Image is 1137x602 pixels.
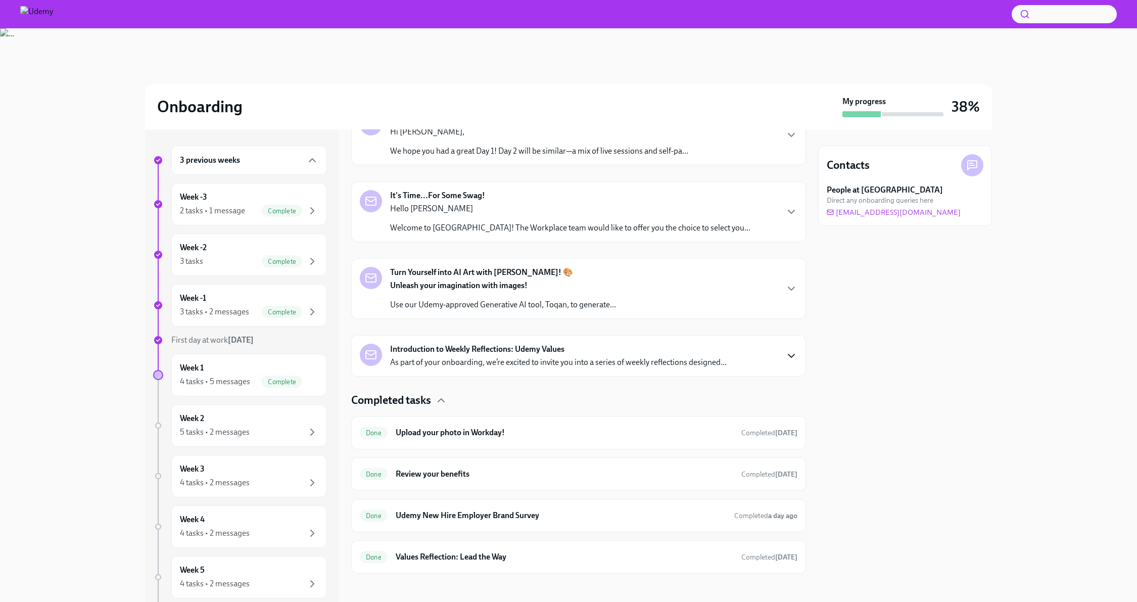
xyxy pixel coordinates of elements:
h4: Completed tasks [351,393,431,408]
h6: Upload your photo in Workday! [396,427,733,438]
a: DoneUpload your photo in Workday!Completed[DATE] [360,425,797,441]
strong: It's Time...For Some Swag! [390,190,485,201]
a: Week 54 tasks • 2 messages [153,556,327,598]
a: Week 25 tasks • 2 messages [153,404,327,447]
span: Completed [741,553,797,562]
a: Week -32 tasks • 1 messageComplete [153,183,327,225]
strong: Turn Yourself into AI Art with [PERSON_NAME]! 🎨 [390,267,573,278]
h6: Week -2 [180,242,207,253]
p: We hope you had a great Day 1! Day 2 will be similar—a mix of live sessions and self-pa... [390,146,688,157]
h6: Values Reflection: Lead the Way [396,551,733,563]
span: August 13th, 2025 10:40 [734,511,797,521]
a: Week 14 tasks • 5 messagesComplete [153,354,327,396]
h6: Week -3 [180,192,207,203]
span: August 15th, 2025 09:49 [741,552,797,562]
strong: My progress [842,96,886,107]
h6: Week 4 [180,514,205,525]
div: 5 tasks • 2 messages [180,427,250,438]
span: August 15th, 2025 09:50 [741,470,797,479]
a: First day at work[DATE] [153,335,327,346]
h2: Onboarding [157,97,243,117]
p: Welcome to [GEOGRAPHIC_DATA]! The Workplace team would like to offer you the choice to select you... [390,222,750,234]
div: 2 tasks • 1 message [180,205,245,216]
div: 3 tasks • 2 messages [180,306,249,317]
a: [EMAIL_ADDRESS][DOMAIN_NAME] [827,207,961,217]
div: 4 tasks • 2 messages [180,477,250,488]
a: Week -23 tasksComplete [153,234,327,276]
span: Done [360,553,388,561]
strong: People at [GEOGRAPHIC_DATA] [827,184,943,196]
h6: 3 previous weeks [180,155,240,166]
span: Done [360,429,388,437]
h6: Udemy New Hire Employer Brand Survey [396,510,726,521]
p: Hello [PERSON_NAME] [390,203,750,214]
strong: Unleash your imagination with images! [390,281,528,290]
strong: [DATE] [775,429,797,437]
span: Complete [262,308,302,316]
p: As part of your onboarding, we’re excited to invite you into a series of weekly reflections desig... [390,357,727,368]
span: August 11th, 2025 12:01 [741,428,797,438]
a: DoneUdemy New Hire Employer Brand SurveyCompleteda day ago [360,507,797,524]
h6: Week 2 [180,413,204,424]
a: DoneValues Reflection: Lead the WayCompleted[DATE] [360,549,797,565]
span: First day at work [171,335,254,345]
strong: [DATE] [775,553,797,562]
h6: Week 5 [180,565,205,576]
div: 4 tasks • 5 messages [180,376,250,387]
span: Done [360,471,388,478]
span: Completed [741,470,797,479]
span: Complete [262,378,302,386]
a: Week -13 tasks • 2 messagesComplete [153,284,327,327]
h6: Review your benefits [396,469,733,480]
div: 3 tasks [180,256,203,267]
strong: [DATE] [228,335,254,345]
span: Completed [741,429,797,437]
p: Hi [PERSON_NAME], [390,126,688,137]
strong: a day ago [768,512,797,520]
span: Complete [262,207,302,215]
span: Done [360,512,388,520]
h6: Week -1 [180,293,206,304]
h4: Contacts [827,158,870,173]
h3: 38% [952,98,980,116]
span: Direct any onboarding queries here [827,196,933,205]
img: Udemy [20,6,53,22]
a: Week 44 tasks • 2 messages [153,505,327,548]
p: Use our Udemy-approved Generative AI tool, Toqan, to generate... [390,299,616,310]
div: 4 tasks • 2 messages [180,578,250,589]
a: DoneReview your benefitsCompleted[DATE] [360,466,797,482]
a: Week 34 tasks • 2 messages [153,455,327,497]
h6: Week 3 [180,464,205,475]
div: 4 tasks • 2 messages [180,528,250,539]
span: Completed [734,512,797,520]
h6: Week 1 [180,362,204,374]
div: Completed tasks [351,393,806,408]
strong: Introduction to Weekly Reflections: Udemy Values [390,344,564,355]
strong: [DATE] [775,470,797,479]
div: 3 previous weeks [171,146,327,175]
span: Complete [262,258,302,265]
